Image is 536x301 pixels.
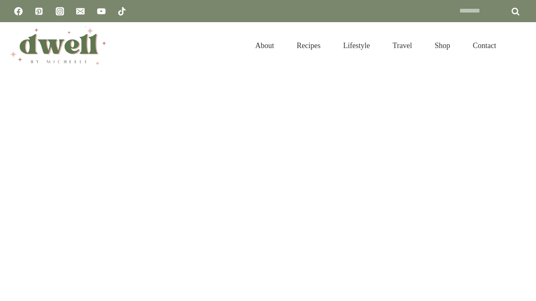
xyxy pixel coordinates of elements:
[512,38,526,53] button: View Search Form
[10,26,106,65] img: DWELL by michelle
[93,3,110,20] a: YouTube
[244,31,508,60] nav: Primary Navigation
[244,31,286,60] a: About
[461,31,508,60] a: Contact
[72,3,89,20] a: Email
[332,31,381,60] a: Lifestyle
[113,3,130,20] a: TikTok
[31,3,47,20] a: Pinterest
[423,31,461,60] a: Shop
[286,31,332,60] a: Recipes
[381,31,423,60] a: Travel
[52,3,68,20] a: Instagram
[10,3,27,20] a: Facebook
